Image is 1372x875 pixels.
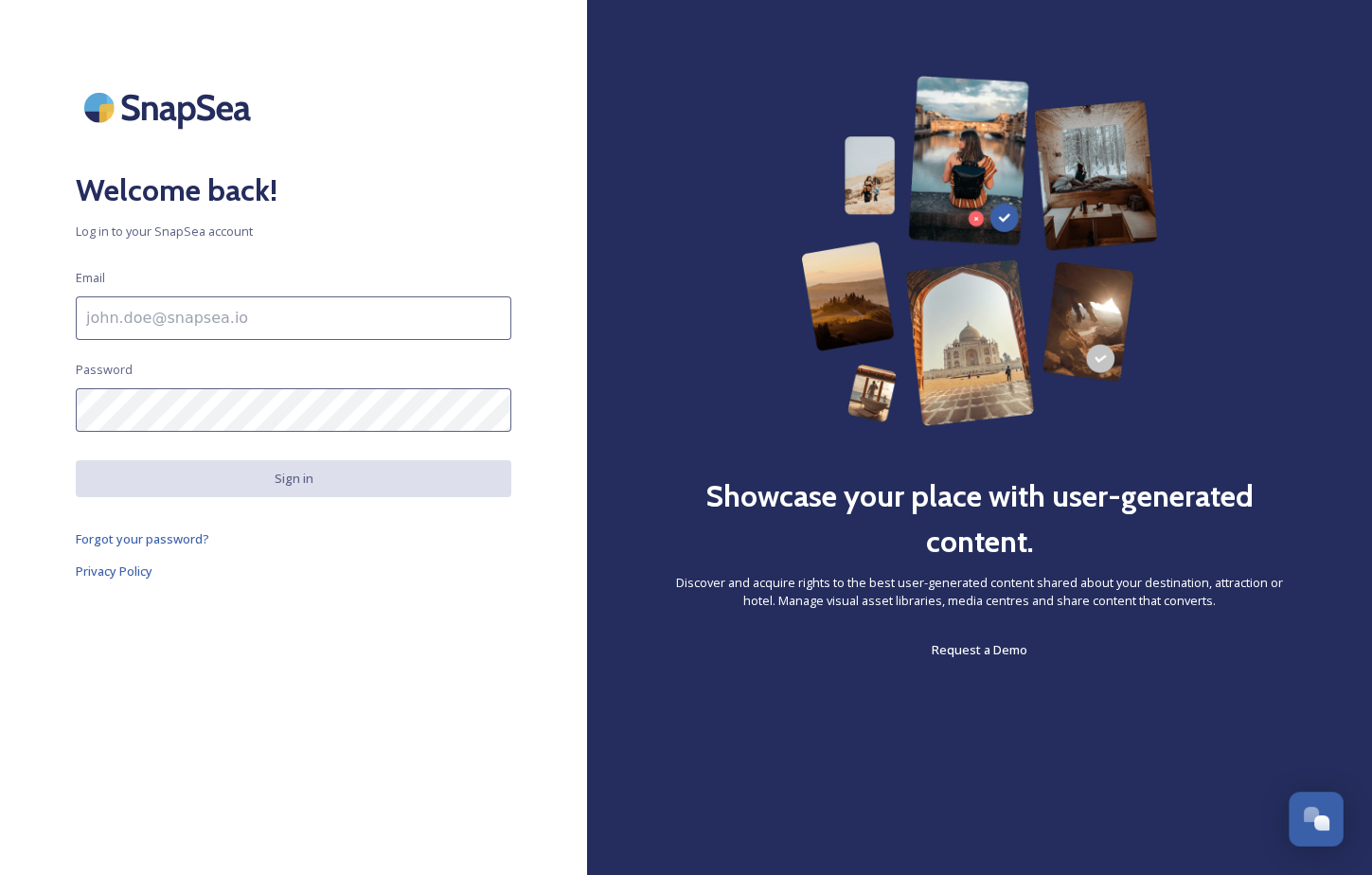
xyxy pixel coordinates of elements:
span: Forgot your password? [76,530,209,547]
a: Request a Demo [932,638,1027,661]
span: Password [76,361,133,379]
img: SnapSea Logo [76,76,265,139]
button: Open Chat [1289,792,1344,847]
span: Log in to your SnapSea account [76,223,511,241]
span: Privacy Policy [76,562,152,580]
img: 63b42ca75bacad526042e722_Group%20154-p-800.png [801,76,1158,426]
h2: Showcase your place with user-generated content. [663,473,1296,564]
button: Sign in [76,460,511,497]
span: Discover and acquire rights to the best user-generated content shared about your destination, att... [663,574,1296,610]
a: Forgot your password? [76,527,511,550]
span: Email [76,269,105,287]
input: john.doe@snapsea.io [76,296,511,340]
a: Privacy Policy [76,560,511,582]
h2: Welcome back! [76,168,511,213]
span: Request a Demo [932,641,1027,658]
